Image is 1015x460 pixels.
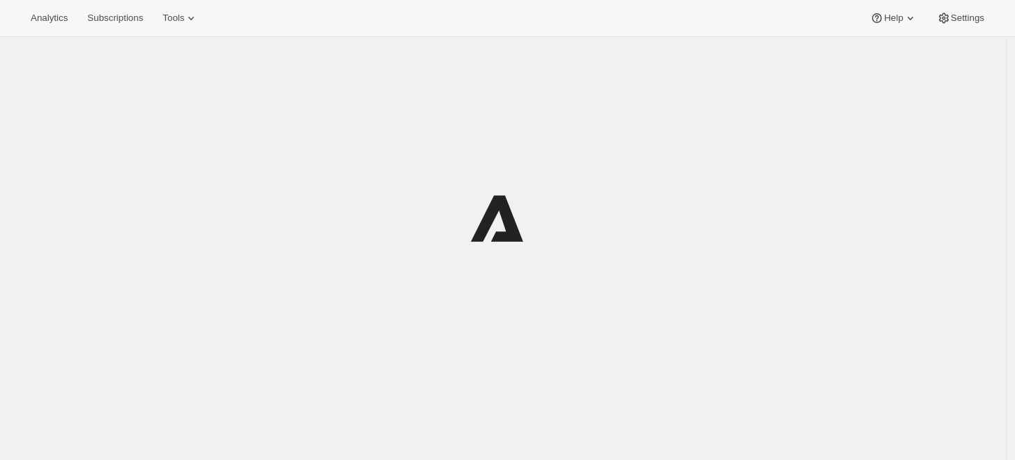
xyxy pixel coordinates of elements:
[862,8,925,28] button: Help
[22,8,76,28] button: Analytics
[79,8,151,28] button: Subscriptions
[884,13,903,24] span: Help
[31,13,68,24] span: Analytics
[163,13,184,24] span: Tools
[87,13,143,24] span: Subscriptions
[154,8,206,28] button: Tools
[928,8,993,28] button: Settings
[951,13,984,24] span: Settings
